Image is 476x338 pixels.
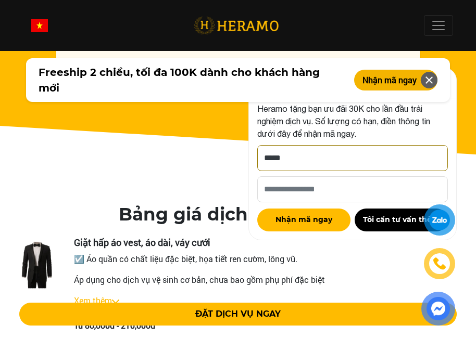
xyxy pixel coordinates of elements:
[74,237,468,249] h3: Giặt hấp áo vest, áo dài, váy cưới
[19,303,457,326] button: ĐẶT DỊCH VỤ NGAY
[425,250,454,278] a: phone-icon
[194,15,279,36] img: logo
[257,209,350,231] button: Nhận mã ngay
[8,237,66,294] img: Giặt hấp áo vest, áo dài, váy cưới
[119,204,358,225] h2: Bảng giá dịch vụ giặt hấp
[31,19,48,32] img: vn-flag.png
[74,253,468,265] p: ☑️ Áo quần có chất liệu đặc biệt, họa tiết ren cườm, lông vũ.
[74,274,468,286] p: Áp dụng cho dịch vụ vệ sinh cơ bản, chưa bao gồm phụ phí đặc biệt
[257,102,448,140] p: Heramo tặng bạn ưu đãi 30K cho lần đầu trải nghiệm dịch vụ. Số lượng có hạn, điền thông tin dưới ...
[39,64,342,96] span: Freeship 2 chiều, tối đa 100K dành cho khách hàng mới
[112,300,119,304] img: arrow_down.svg
[354,70,437,90] button: Nhận mã ngay
[74,295,112,306] a: Xem thêm
[355,209,448,231] button: Tôi cần tư vấn thêm
[434,258,446,269] img: phone-icon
